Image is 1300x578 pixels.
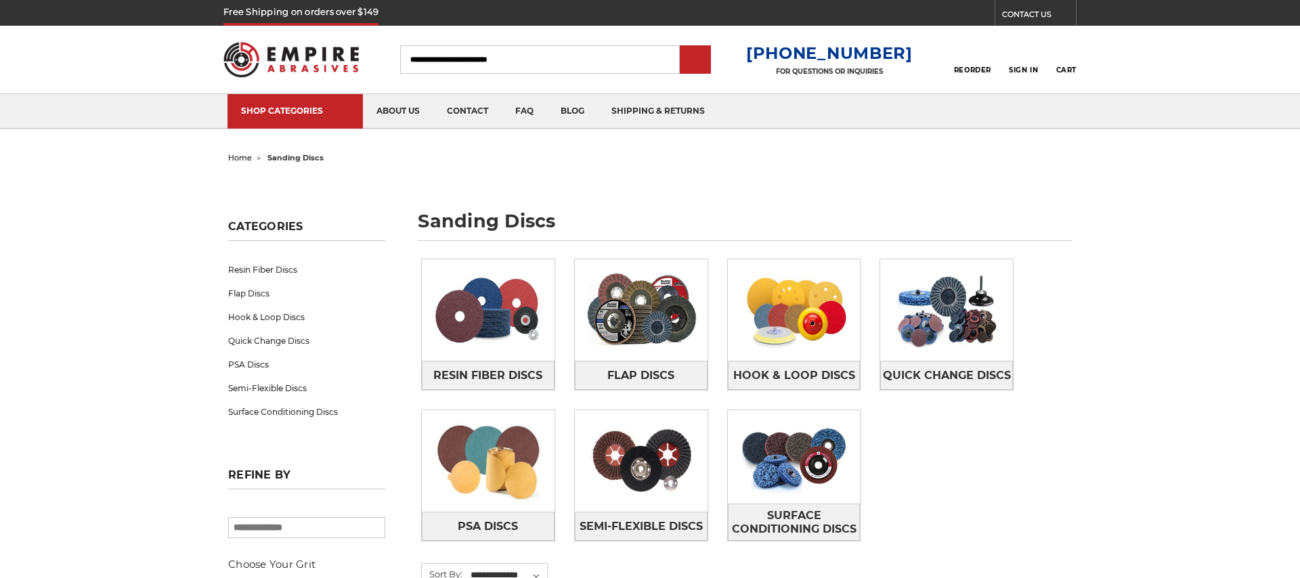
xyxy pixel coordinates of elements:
p: FOR QUESTIONS OR INQUIRIES [746,67,913,76]
a: Hook & Loop Discs [228,305,385,329]
a: about us [363,94,433,129]
span: sanding discs [267,153,324,162]
a: Semi-Flexible Discs [228,376,385,400]
span: Reorder [954,66,991,74]
input: Submit [682,47,709,74]
a: Quick Change Discs [228,329,385,353]
a: faq [502,94,547,129]
a: [PHONE_NUMBER] [746,43,913,63]
a: Resin Fiber Discs [228,258,385,282]
a: Flap Discs [228,282,385,305]
h5: Refine by [228,468,385,489]
img: Empire Abrasives [223,33,359,86]
span: Sign In [1009,66,1038,74]
a: Surface Conditioning Discs [228,400,385,424]
a: Resin Fiber Discs [422,361,555,390]
a: Hook & Loop Discs [728,361,861,390]
span: Hook & Loop Discs [733,364,855,387]
h5: Categories [228,220,385,241]
img: Flap Discs [575,259,708,361]
a: contact [433,94,502,129]
a: PSA Discs [228,353,385,376]
div: SHOP CATEGORIES [241,106,349,116]
img: Surface Conditioning Discs [728,410,861,504]
img: Quick Change Discs [880,259,1013,361]
a: CONTACT US [1002,7,1076,26]
span: PSA Discs [458,515,518,538]
a: home [228,153,252,162]
span: Semi-Flexible Discs [580,515,703,538]
img: Hook & Loop Discs [728,259,861,361]
img: Semi-Flexible Discs [575,410,708,512]
span: Resin Fiber Discs [433,364,542,387]
h1: sanding discs [418,212,1072,241]
a: Cart [1056,45,1077,74]
a: Surface Conditioning Discs [728,504,861,541]
h5: Choose Your Grit [228,556,385,573]
span: Cart [1056,66,1077,74]
a: Reorder [954,45,991,74]
a: Quick Change Discs [880,361,1013,390]
a: Flap Discs [575,361,708,390]
a: Semi-Flexible Discs [575,512,708,541]
span: Flap Discs [607,364,674,387]
a: shipping & returns [598,94,718,129]
a: PSA Discs [422,512,555,541]
img: PSA Discs [422,410,555,512]
a: blog [547,94,598,129]
span: Quick Change Discs [883,364,1011,387]
img: Resin Fiber Discs [422,259,555,361]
